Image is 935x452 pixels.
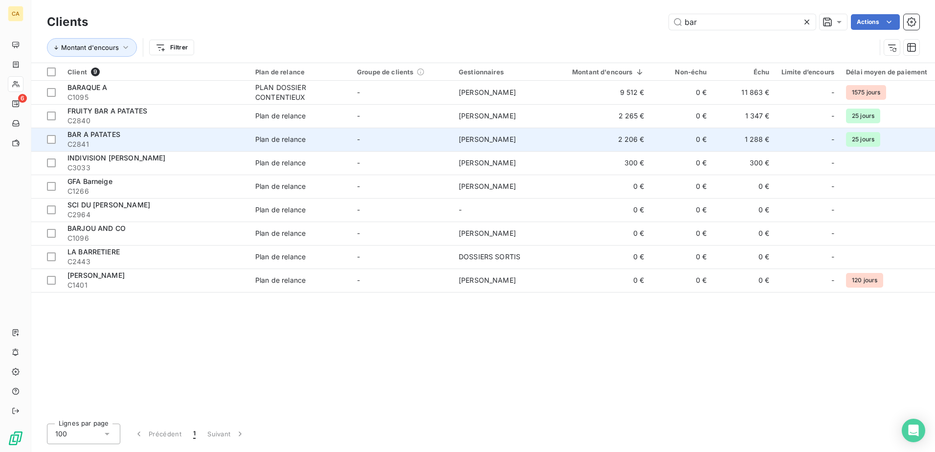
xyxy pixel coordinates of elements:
[459,88,516,96] span: [PERSON_NAME]
[650,198,713,222] td: 0 €
[459,68,549,76] div: Gestionnaires
[357,276,360,284] span: -
[713,245,776,269] td: 0 €
[255,83,345,102] div: PLAN DOSSIER CONTENTIEUX
[67,233,244,243] span: C1096
[67,139,244,149] span: C2841
[357,252,360,261] span: -
[459,158,516,167] span: [PERSON_NAME]
[713,175,776,198] td: 0 €
[713,128,776,151] td: 1 288 €
[846,273,883,288] span: 120 jours
[459,229,516,237] span: [PERSON_NAME]
[67,201,150,209] span: SCI DU [PERSON_NAME]
[357,135,360,143] span: -
[255,252,306,262] div: Plan de relance
[459,112,516,120] span: [PERSON_NAME]
[650,222,713,245] td: 0 €
[67,271,125,279] span: [PERSON_NAME]
[67,224,126,232] span: BARJOU AND CO
[67,83,107,91] span: BARAQUE A
[656,68,707,76] div: Non-échu
[47,13,88,31] h3: Clients
[67,163,244,173] span: C3033
[713,222,776,245] td: 0 €
[650,128,713,151] td: 0 €
[459,205,462,214] span: -
[255,68,345,76] div: Plan de relance
[650,151,713,175] td: 0 €
[555,104,650,128] td: 2 265 €
[555,81,650,104] td: 9 512 €
[650,81,713,104] td: 0 €
[831,205,834,215] span: -
[555,198,650,222] td: 0 €
[831,275,834,285] span: -
[713,269,776,292] td: 0 €
[555,175,650,198] td: 0 €
[459,252,520,261] span: DOSSIERS SORTIS
[459,276,516,284] span: [PERSON_NAME]
[67,130,120,138] span: BAR A PATATES
[255,275,306,285] div: Plan de relance
[459,182,516,190] span: [PERSON_NAME]
[560,68,645,76] div: Montant d'encours
[255,158,306,168] div: Plan de relance
[67,154,166,162] span: INDIVISION [PERSON_NAME]
[47,38,137,57] button: Montant d'encours
[67,177,112,185] span: GFA Barneige
[713,151,776,175] td: 300 €
[902,419,925,442] div: Open Intercom Messenger
[555,151,650,175] td: 300 €
[846,132,880,147] span: 25 jours
[669,14,816,30] input: Rechercher
[8,430,23,446] img: Logo LeanPay
[831,158,834,168] span: -
[128,424,187,444] button: Précédent
[459,135,516,143] span: [PERSON_NAME]
[67,107,147,115] span: FRUITY BAR A PATATES
[201,424,251,444] button: Suivant
[851,14,900,30] button: Actions
[357,68,414,76] span: Groupe de clients
[67,92,244,102] span: C1095
[67,116,244,126] span: C2840
[55,429,67,439] span: 100
[713,104,776,128] td: 1 347 €
[555,128,650,151] td: 2 206 €
[357,112,360,120] span: -
[91,68,100,76] span: 9
[67,280,244,290] span: C1401
[713,198,776,222] td: 0 €
[831,181,834,191] span: -
[357,229,360,237] span: -
[67,68,87,76] span: Client
[18,94,27,103] span: 6
[255,205,306,215] div: Plan de relance
[555,222,650,245] td: 0 €
[650,245,713,269] td: 0 €
[831,252,834,262] span: -
[650,175,713,198] td: 0 €
[149,40,194,55] button: Filtrer
[67,186,244,196] span: C1266
[193,429,196,439] span: 1
[555,269,650,292] td: 0 €
[555,245,650,269] td: 0 €
[650,104,713,128] td: 0 €
[650,269,713,292] td: 0 €
[831,88,834,97] span: -
[831,135,834,144] span: -
[357,88,360,96] span: -
[846,85,887,100] span: 1575 jours
[357,158,360,167] span: -
[255,135,306,144] div: Plan de relance
[67,248,120,256] span: LA BARRETIERE
[255,228,306,238] div: Plan de relance
[713,81,776,104] td: 11 863 €
[781,68,834,76] div: Limite d’encours
[719,68,770,76] div: Échu
[357,205,360,214] span: -
[67,210,244,220] span: C2964
[357,182,360,190] span: -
